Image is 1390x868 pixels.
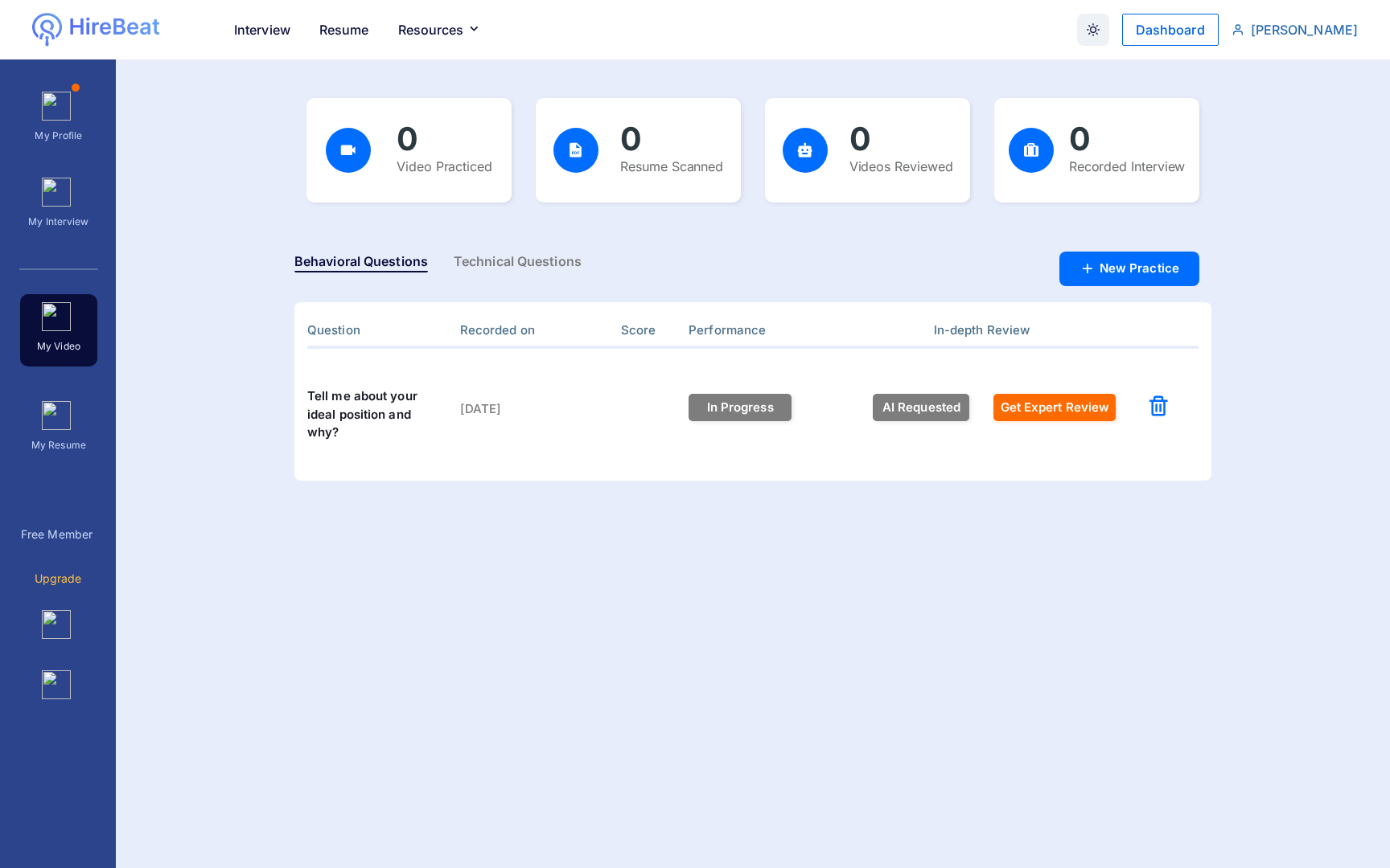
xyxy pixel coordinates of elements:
[20,170,97,243] button: My Interview
[306,98,512,203] a: 0Video Practiced
[1069,156,1186,177] p: Recorded Interview
[676,321,829,340] div: Performance
[454,252,582,271] button: Technical Questions
[42,610,71,639] img: bx-cog-non.png
[307,388,417,440] span: Tell me about your ideal position and why?
[829,321,1134,340] div: In-depth Review
[22,430,97,454] p: My Resume
[448,321,601,340] div: Recorded on
[21,524,93,544] p: Free Member
[32,13,218,47] a: logologo
[42,178,71,207] img: bx-briefcase-non.png
[849,156,953,177] p: Videos Reviewed
[1077,14,1109,46] button: Dark Mode
[295,321,448,340] div: Question
[42,92,71,121] img: bxs-user-circle-non.png
[1122,14,1219,46] button: Dashboard
[32,13,62,47] img: logo
[294,252,428,272] button: Behavioral Questions
[20,294,97,366] button: My Video
[600,321,676,340] div: Score
[849,120,871,158] span: 0
[1059,252,1199,286] button: New Practice
[993,394,1116,421] button: Get Expert Review
[873,394,969,421] button: AI Requested
[22,121,97,145] p: My Profile
[42,401,71,430] img: bx-file-non.png
[620,120,642,158] span: 0
[20,84,97,156] button: My Profile
[448,387,601,442] div: [DATE]
[397,120,418,158] span: 0
[994,98,1199,203] a: 0Recorded Interview
[620,156,723,177] p: Resume Scanned
[765,98,970,203] a: 0Videos Reviewed
[20,393,97,465] button: My Resume
[536,98,741,203] a: 0Resume Scanned
[1232,22,1358,38] button: [PERSON_NAME]
[397,156,492,177] p: Video Practiced
[42,302,71,331] img: bx-slideshow-select.png
[42,670,71,699] img: bx-help-circle.png
[306,14,382,46] button: Resume
[22,331,97,355] p: My Video
[689,394,792,421] button: In Progress
[68,13,162,43] img: logo
[22,207,97,231] p: My Interview
[1069,120,1091,158] span: 0
[221,14,303,46] button: Interview
[19,568,97,588] a: Upgrade
[385,14,498,46] button: Resources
